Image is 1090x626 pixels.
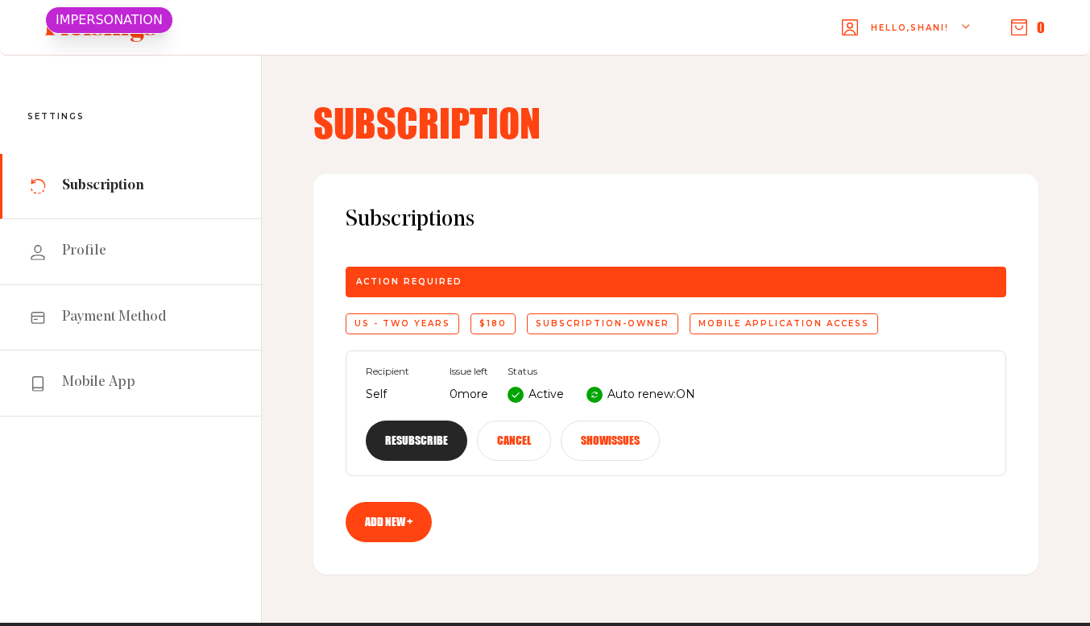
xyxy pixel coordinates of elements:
button: Cancel [477,421,551,461]
span: Mobile App [62,373,135,392]
button: 0 [1011,19,1045,36]
button: Resubscribe [366,421,467,461]
div: US - Two Years [346,313,459,334]
p: Self [366,385,430,404]
p: 0 more [450,385,488,404]
span: Profile [62,242,106,261]
h4: Subscription [313,103,1038,142]
button: Showissues [561,421,660,461]
p: Auto renew: ON [607,385,695,404]
span: Status [508,366,695,377]
span: Subscription [62,176,144,196]
div: IMPERSONATION [45,6,173,34]
div: $180 [470,313,516,334]
span: Hello, Shani ! [871,22,949,60]
a: Add new + [346,502,432,542]
span: Payment Method [62,308,167,327]
div: Action required [346,267,1006,297]
span: Recipient [366,366,430,377]
span: Subscriptions [346,206,1006,234]
p: Active [528,385,564,404]
span: Issue left [450,366,488,377]
div: subscription-owner [527,313,678,334]
div: Mobile application access [690,313,878,334]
